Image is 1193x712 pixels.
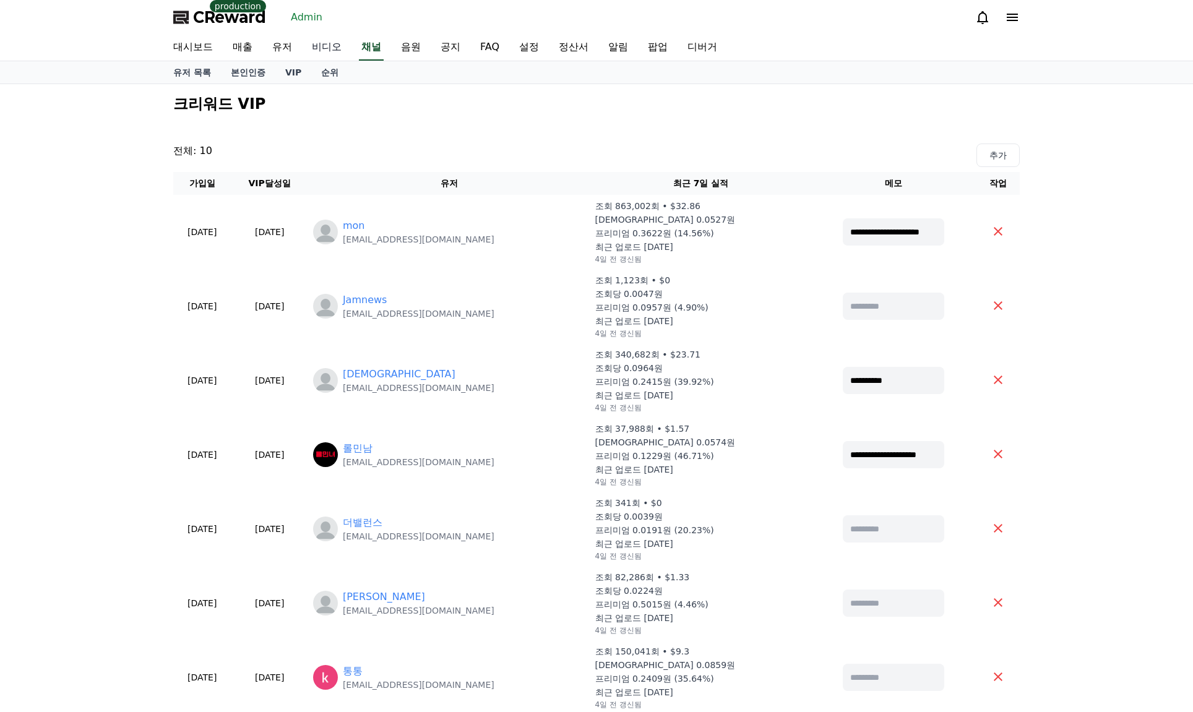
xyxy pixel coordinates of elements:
[595,436,736,448] p: [DEMOGRAPHIC_DATA] 0.0574원
[595,686,673,698] p: 최근 업로드 [DATE]
[343,441,373,456] a: 롤민남
[595,625,642,635] p: 4일 전 갱신됨
[173,144,212,167] p: 전체: 10
[595,672,714,685] p: 프리미엄 0.2409원 (35.64%)
[431,35,470,61] a: 공지
[4,392,82,423] a: Home
[590,172,812,195] th: 최근 7일 실적
[595,389,673,401] p: 최근 업로드 [DATE]
[173,343,231,418] td: [DATE]
[595,362,663,374] p: 조회당 0.0964원
[313,220,338,244] img: profile_blank.webp
[391,35,431,61] a: 음원
[231,195,308,269] td: [DATE]
[595,288,663,300] p: 조회당 0.0047원
[160,392,238,423] a: Settings
[262,35,302,61] a: 유저
[103,411,139,421] span: Messages
[595,450,714,462] p: 프리미엄 0.1229원 (46.71%)
[595,403,642,413] p: 4일 전 갱신됨
[595,585,663,597] p: 조회당 0.0224원
[173,7,266,27] a: CReward
[595,227,714,239] p: 프리미엄 0.3622원 (14.56%)
[678,35,727,61] a: 디버거
[231,269,308,343] td: [DATE]
[173,418,231,492] td: [DATE]
[595,510,663,523] p: 조회당 0.0039원
[173,172,231,195] th: 가입일
[595,551,642,561] p: 4일 전 갱신됨
[595,497,662,509] p: 조회 341회 • $0
[595,571,690,583] p: 조회 82,286회 • $1.33
[343,590,425,604] a: [PERSON_NAME]
[595,348,701,361] p: 조회 340,682회 • $23.71
[549,35,598,61] a: 정산서
[286,7,327,27] a: Admin
[82,392,160,423] a: Messages
[595,254,642,264] p: 4일 전 갱신됨
[509,35,549,61] a: 설정
[231,566,308,640] td: [DATE]
[221,61,275,84] a: 본인인증
[595,328,642,338] p: 4일 전 갱신됨
[231,343,308,418] td: [DATE]
[343,307,494,320] p: [EMAIL_ADDRESS][DOMAIN_NAME]
[595,477,642,487] p: 4일 전 갱신됨
[638,35,678,61] a: 팝업
[343,233,494,246] p: [EMAIL_ADDRESS][DOMAIN_NAME]
[275,61,311,84] a: VIP
[595,524,714,536] p: 프리미엄 0.0191원 (20.23%)
[343,530,494,543] p: [EMAIL_ADDRESS][DOMAIN_NAME]
[173,566,231,640] td: [DATE]
[595,659,736,671] p: [DEMOGRAPHIC_DATA] 0.0859원
[193,7,266,27] span: CReward
[595,213,736,226] p: [DEMOGRAPHIC_DATA] 0.0527원
[812,172,976,195] th: 메모
[343,293,387,307] a: Jamnews
[595,422,690,435] p: 조회 37,988회 • $1.57
[313,591,338,615] img: profile_blank.webp
[343,456,494,468] p: [EMAIL_ADDRESS][DOMAIN_NAME]
[343,664,363,679] a: 통통
[470,35,509,61] a: FAQ
[173,492,231,566] td: [DATE]
[313,368,338,393] img: https://cdn.creward.net/profile/user/profile_blank.webp
[595,274,671,286] p: 조회 1,123회 • $0
[595,538,673,550] p: 최근 업로드 [DATE]
[183,411,213,421] span: Settings
[313,665,338,690] img: https://lh3.googleusercontent.com/a/ACg8ocIBnWwqV0eXG_KuFoolGCfr3AxDWXc-3Vl4NaZtHcYys-323Q=s96-c
[343,679,494,691] p: [EMAIL_ADDRESS][DOMAIN_NAME]
[223,35,262,61] a: 매출
[231,492,308,566] td: [DATE]
[595,463,673,476] p: 최근 업로드 [DATE]
[595,301,708,314] p: 프리미엄 0.0957원 (4.90%)
[595,612,673,624] p: 최근 업로드 [DATE]
[173,269,231,343] td: [DATE]
[595,200,701,212] p: 조회 863,002회 • $32.86
[343,367,455,382] a: [DEMOGRAPHIC_DATA]
[343,218,365,233] a: mon
[595,241,673,253] p: 최근 업로드 [DATE]
[976,172,1020,195] th: 작업
[163,35,223,61] a: 대시보드
[231,172,308,195] th: VIP달성일
[343,515,382,530] a: 더밸런스
[173,94,1020,114] h2: 크리워드 VIP
[359,35,384,61] a: 채널
[311,61,348,84] a: 순위
[595,645,690,658] p: 조회 150,041회 • $9.3
[163,61,221,84] a: 유저 목록
[595,315,673,327] p: 최근 업로드 [DATE]
[231,418,308,492] td: [DATE]
[302,35,351,61] a: 비디오
[976,144,1020,167] button: 추가
[173,195,231,269] td: [DATE]
[313,442,338,467] img: https://lh3.googleusercontent.com/a/ACg8ocIRkcOePDkb8G556KPr_g5gDUzm96TACHS6QOMRMdmg6EqxY2Y=s96-c
[313,294,338,319] img: profile_blank.webp
[343,382,494,394] p: [EMAIL_ADDRESS][DOMAIN_NAME]
[308,172,590,195] th: 유저
[595,598,708,611] p: 프리미엄 0.5015원 (4.46%)
[313,517,338,541] img: https://cdn.creward.net/profile/user/profile_blank.webp
[598,35,638,61] a: 알림
[343,604,494,617] p: [EMAIL_ADDRESS][DOMAIN_NAME]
